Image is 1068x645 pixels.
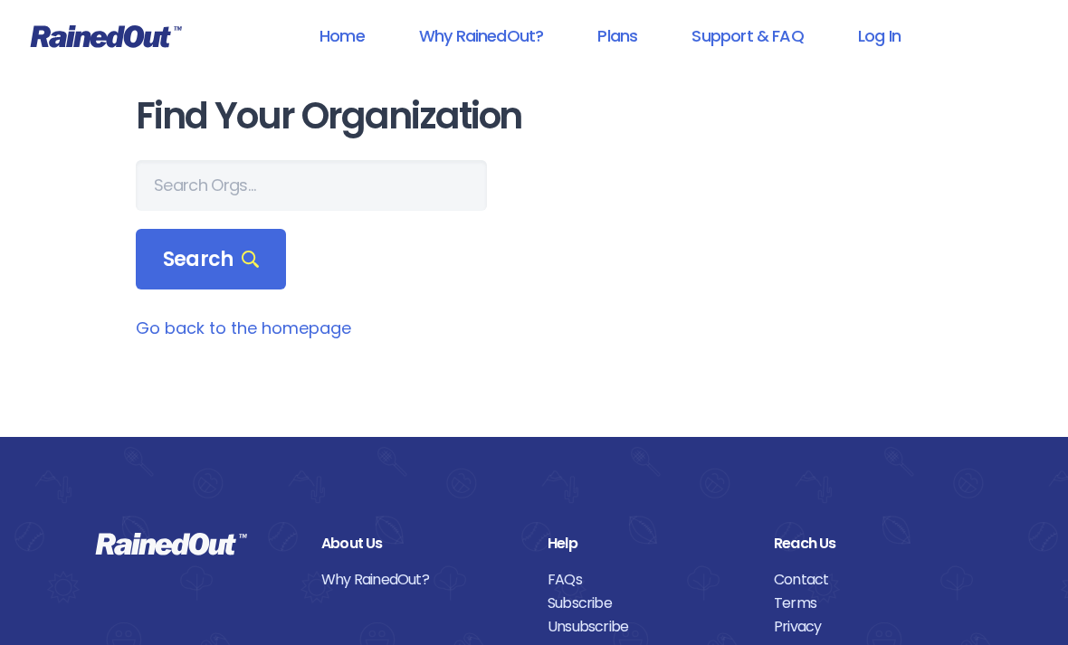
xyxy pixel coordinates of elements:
a: Go back to the homepage [136,317,351,339]
div: Help [548,532,747,555]
a: Why RainedOut? [321,568,520,592]
a: Support & FAQ [668,15,826,56]
h1: Find Your Organization [136,96,932,137]
div: About Us [321,532,520,555]
a: Terms [774,592,973,615]
a: Why RainedOut? [396,15,567,56]
a: Contact [774,568,973,592]
a: FAQs [548,568,747,592]
a: Privacy [774,615,973,639]
input: Search Orgs… [136,160,487,211]
a: Plans [574,15,661,56]
a: Home [296,15,388,56]
a: Log In [834,15,924,56]
div: Reach Us [774,532,973,555]
span: Search [163,247,259,272]
a: Unsubscribe [548,615,747,639]
div: Search [136,229,286,290]
a: Subscribe [548,592,747,615]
